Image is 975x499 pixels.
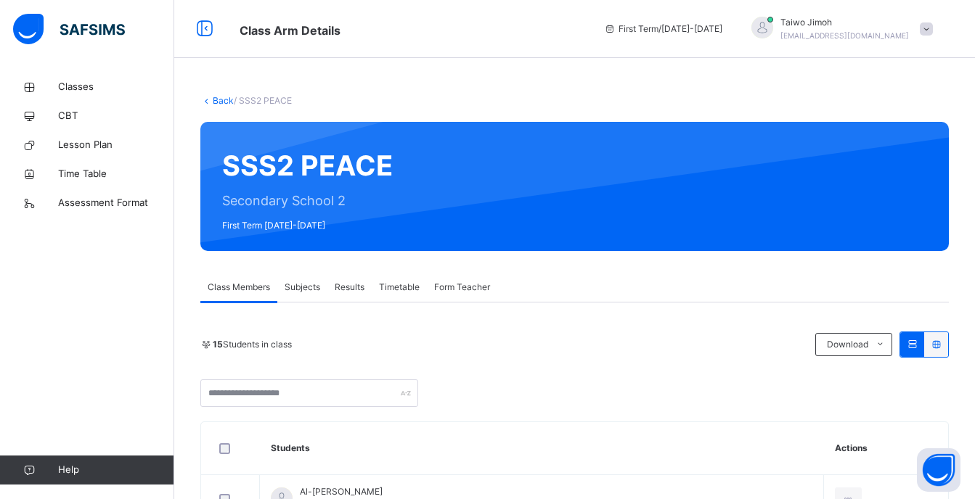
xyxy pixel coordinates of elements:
span: Help [58,463,174,477]
span: Taiwo Jimoh [780,16,909,29]
div: TaiwoJimoh [737,16,940,42]
span: Timetable [379,281,420,294]
th: Actions [824,422,948,475]
span: / SSS2 PEACE [234,95,292,106]
b: 15 [213,339,223,350]
span: Download [827,338,868,351]
span: Time Table [58,167,174,181]
span: Classes [58,80,174,94]
span: Class Arm Details [240,23,340,38]
span: Subjects [285,281,320,294]
span: Al-[PERSON_NAME] [300,485,383,498]
span: Results [335,281,364,294]
a: Back [213,95,234,106]
span: Students in class [213,338,292,351]
span: [EMAIL_ADDRESS][DOMAIN_NAME] [780,31,909,40]
span: Class Members [208,281,270,294]
span: Assessment Format [58,196,174,210]
span: CBT [58,109,174,123]
span: Form Teacher [434,281,490,294]
th: Students [260,422,824,475]
span: session/term information [604,22,722,36]
img: safsims [13,14,125,44]
span: Lesson Plan [58,138,174,152]
button: Open asap [917,448,960,492]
